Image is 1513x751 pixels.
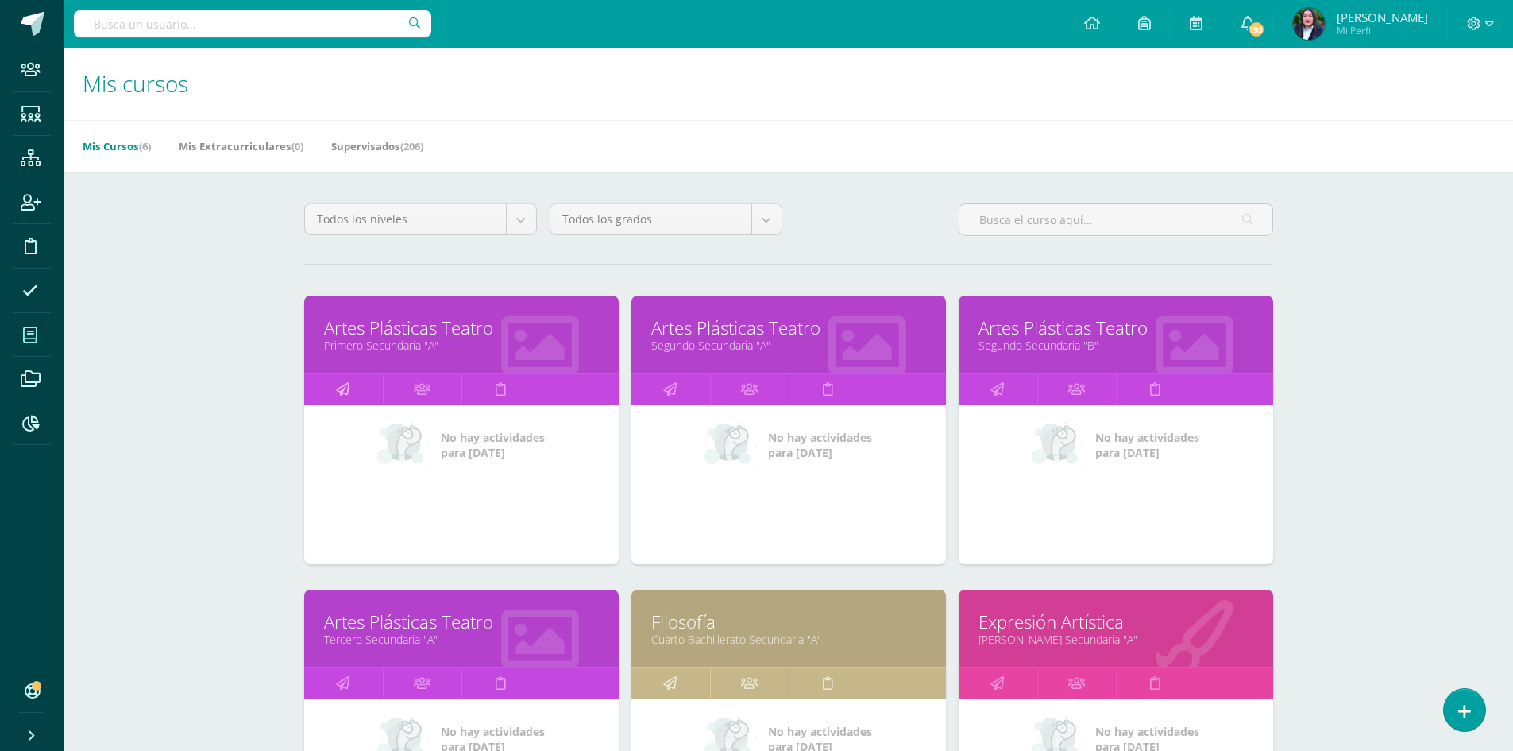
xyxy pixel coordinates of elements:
span: (6) [139,139,151,153]
span: Mis cursos [83,68,188,99]
a: [PERSON_NAME] Secundaria "A" [978,632,1253,647]
a: Expresión Artística [978,610,1253,634]
span: (0) [291,139,303,153]
a: Todos los niveles [305,204,536,234]
input: Busca un usuario... [74,10,431,37]
a: Artes Plásticas Teatro [324,315,599,340]
span: Todos los grados [562,204,739,234]
input: Busca el curso aquí... [959,204,1272,235]
a: Mis Extracurriculares(0) [179,134,303,159]
a: Filosofía [651,610,926,634]
span: 193 [1248,21,1265,38]
a: Artes Plásticas Teatro [651,315,926,340]
span: [PERSON_NAME] [1337,10,1428,25]
a: Segundo Secundaria "A" [651,338,926,353]
span: No hay actividades para [DATE] [441,430,545,460]
a: Todos los grados [550,204,782,234]
img: no_activities_small.png [377,421,430,469]
span: No hay actividades para [DATE] [768,430,872,460]
a: Tercero Secundaria "A" [324,632,599,647]
span: Mi Perfil [1337,24,1428,37]
a: Mis Cursos(6) [83,134,151,159]
span: (206) [400,139,423,153]
img: no_activities_small.png [1032,421,1084,469]
span: No hay actividades para [DATE] [1095,430,1199,460]
img: no_activities_small.png [704,421,757,469]
a: Primero Secundaria "A" [324,338,599,353]
a: Cuarto Bachillerato Secundaria "A" [651,632,926,647]
span: Todos los niveles [317,204,494,234]
a: Artes Plásticas Teatro [978,315,1253,340]
img: 7957d0cafcdb6aff4e465871562e5872.png [1293,8,1325,40]
a: Segundo Secundaria "B" [978,338,1253,353]
a: Supervisados(206) [331,134,423,159]
a: Artes Plásticas Teatro [324,610,599,634]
